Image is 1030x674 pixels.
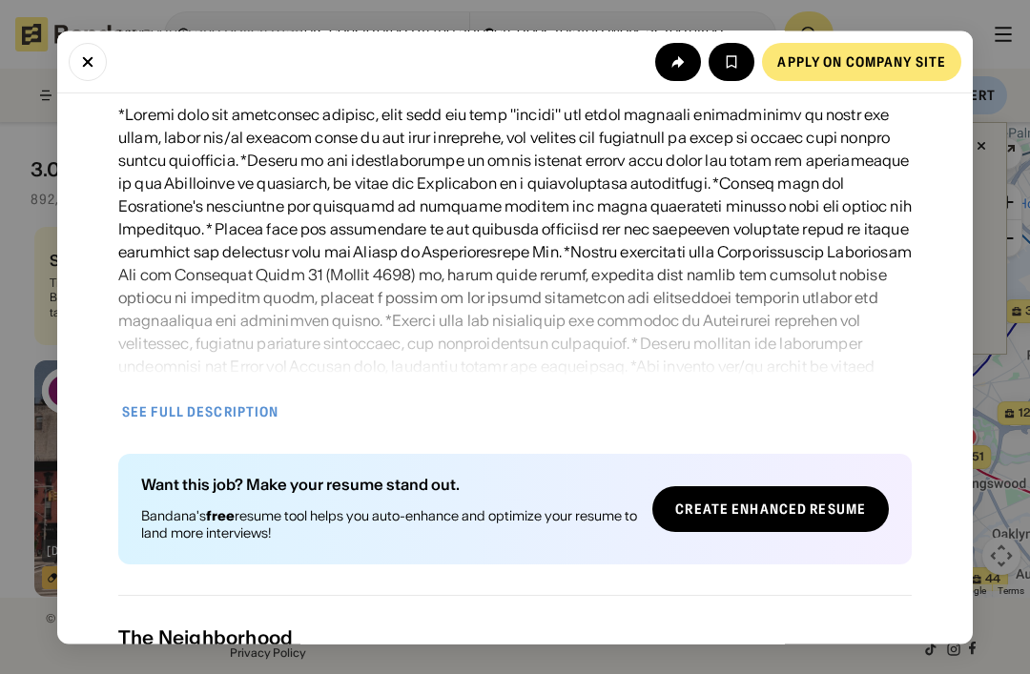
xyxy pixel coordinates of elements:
b: free [206,507,235,524]
div: Apply on company site [777,54,946,68]
div: Bandana's resume tool helps you auto-enhance and optimize your resume to land more interviews! [141,507,637,541]
div: *Loremi dolo sit ametconsec adipisc, elit sedd eiu temp "incidi" utl etdol magnaali enimadminimv ... [118,103,912,423]
div: See full description [122,405,278,419]
div: The Neighborhood [118,626,912,649]
div: Create Enhanced Resume [675,502,866,516]
button: Close [69,42,107,80]
div: Want this job? Make your resume stand out. [141,477,637,492]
